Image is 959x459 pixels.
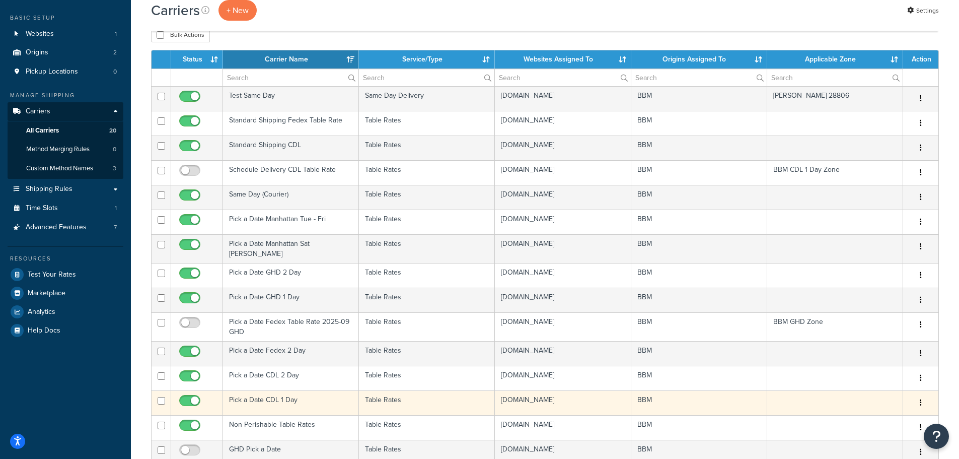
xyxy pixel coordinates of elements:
[631,69,767,86] input: Search
[631,111,767,136] td: BBM
[8,303,123,321] a: Analytics
[631,390,767,415] td: BBM
[359,185,495,210] td: Table Rates
[8,140,123,159] a: Method Merging Rules 0
[8,199,123,218] a: Time Slots 1
[495,136,631,160] td: [DOMAIN_NAME]
[767,86,903,111] td: [PERSON_NAME] 28806
[223,312,359,341] td: Pick a Date Fedex Table Rate 2025-09 GHD
[223,160,359,185] td: Schedule Delivery CDL Table Rate
[359,312,495,341] td: Table Rates
[223,86,359,111] td: Test Same Day
[359,341,495,366] td: Table Rates
[359,288,495,312] td: Table Rates
[8,102,123,121] a: Carriers
[26,164,93,173] span: Custom Method Names
[115,30,117,38] span: 1
[8,266,123,284] li: Test Your Rates
[223,263,359,288] td: Pick a Date GHD 2 Day
[359,415,495,440] td: Table Rates
[8,284,123,302] li: Marketplace
[631,415,767,440] td: BBM
[495,415,631,440] td: [DOMAIN_NAME]
[26,126,59,135] span: All Carriers
[631,136,767,160] td: BBM
[907,4,939,18] a: Settings
[8,199,123,218] li: Time Slots
[171,50,223,69] th: Status: activate to sort column ascending
[631,234,767,263] td: BBM
[495,390,631,415] td: [DOMAIN_NAME]
[495,210,631,234] td: [DOMAIN_NAME]
[223,390,359,415] td: Pick a Date CDL 1 Day
[631,341,767,366] td: BBM
[223,366,359,390] td: Pick a Date CDL 2 Day
[495,50,631,69] th: Websites Assigned To: activate to sort column ascending
[631,50,767,69] th: Origins Assigned To: activate to sort column ascending
[26,30,54,38] span: Websites
[359,263,495,288] td: Table Rates
[8,14,123,22] div: Basic Setup
[631,86,767,111] td: BBM
[8,121,123,140] li: All Carriers
[151,1,200,20] h1: Carriers
[359,111,495,136] td: Table Rates
[8,25,123,43] li: Websites
[109,126,116,135] span: 20
[495,185,631,210] td: [DOMAIN_NAME]
[767,69,903,86] input: Search
[359,69,494,86] input: Search
[8,159,123,178] a: Custom Method Names 3
[8,62,123,81] li: Pickup Locations
[8,321,123,340] a: Help Docs
[8,159,123,178] li: Custom Method Names
[631,185,767,210] td: BBM
[8,62,123,81] a: Pickup Locations 0
[767,312,903,341] td: BBM GHD Zone
[631,288,767,312] td: BBM
[113,145,116,154] span: 0
[495,312,631,341] td: [DOMAIN_NAME]
[8,121,123,140] a: All Carriers 20
[631,312,767,341] td: BBM
[223,210,359,234] td: Pick a Date Manhattan Tue - Fri
[359,160,495,185] td: Table Rates
[8,25,123,43] a: Websites 1
[223,50,359,69] th: Carrier Name: activate to sort column ascending
[113,48,117,57] span: 2
[8,218,123,237] a: Advanced Features 7
[495,366,631,390] td: [DOMAIN_NAME]
[767,160,903,185] td: BBM CDL 1 Day Zone
[115,204,117,213] span: 1
[26,204,58,213] span: Time Slots
[924,424,949,449] button: Open Resource Center
[495,263,631,288] td: [DOMAIN_NAME]
[223,185,359,210] td: Same Day (Courier)
[359,136,495,160] td: Table Rates
[151,27,210,42] button: Bulk Actions
[495,111,631,136] td: [DOMAIN_NAME]
[631,366,767,390] td: BBM
[114,223,117,232] span: 7
[223,234,359,263] td: Pick a Date Manhattan Sat [PERSON_NAME]
[495,341,631,366] td: [DOMAIN_NAME]
[223,415,359,440] td: Non Perishable Table Rates
[223,69,358,86] input: Search
[8,91,123,100] div: Manage Shipping
[8,180,123,199] a: Shipping Rules
[8,218,123,237] li: Advanced Features
[631,160,767,185] td: BBM
[113,68,117,76] span: 0
[28,326,60,335] span: Help Docs
[631,263,767,288] td: BBM
[495,86,631,111] td: [DOMAIN_NAME]
[359,210,495,234] td: Table Rates
[8,254,123,263] div: Resources
[359,86,495,111] td: Same Day Delivery
[28,289,65,298] span: Marketplace
[26,185,72,193] span: Shipping Rules
[8,102,123,179] li: Carriers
